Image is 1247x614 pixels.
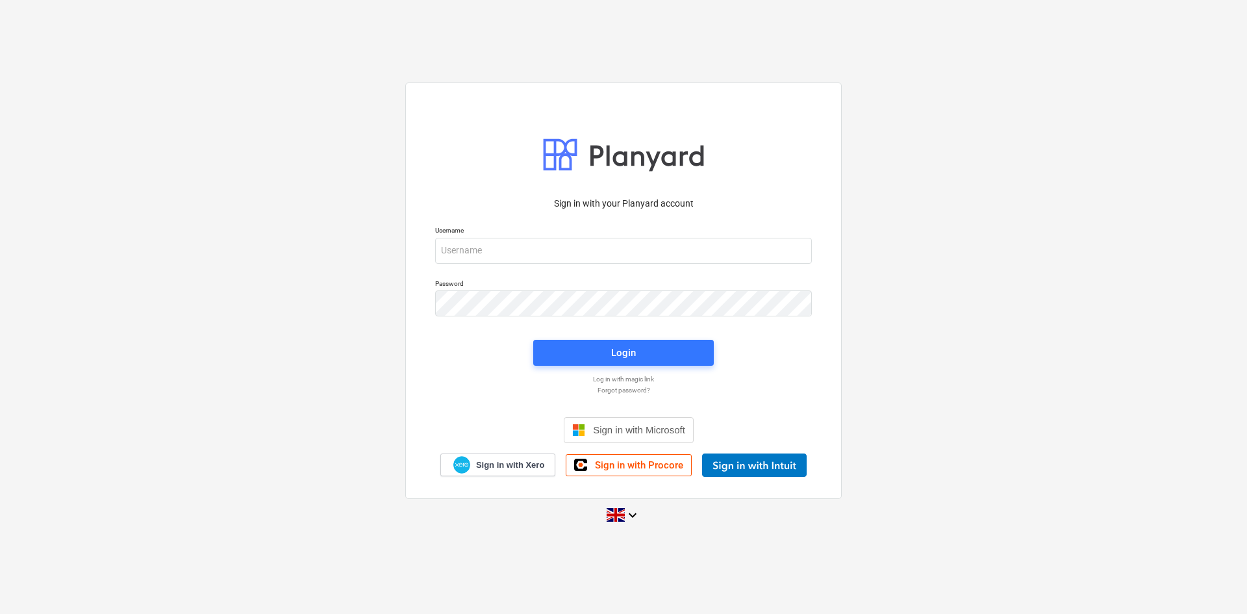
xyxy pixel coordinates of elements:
[440,454,556,476] a: Sign in with Xero
[435,197,812,211] p: Sign in with your Planyard account
[476,459,544,471] span: Sign in with Xero
[435,226,812,237] p: Username
[595,459,683,471] span: Sign in with Procore
[625,507,640,523] i: keyboard_arrow_down
[435,238,812,264] input: Username
[566,454,692,476] a: Sign in with Procore
[429,386,818,394] a: Forgot password?
[593,424,685,435] span: Sign in with Microsoft
[572,424,585,437] img: Microsoft logo
[611,344,636,361] div: Login
[533,340,714,366] button: Login
[429,375,818,383] a: Log in with magic link
[435,279,812,290] p: Password
[453,456,470,474] img: Xero logo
